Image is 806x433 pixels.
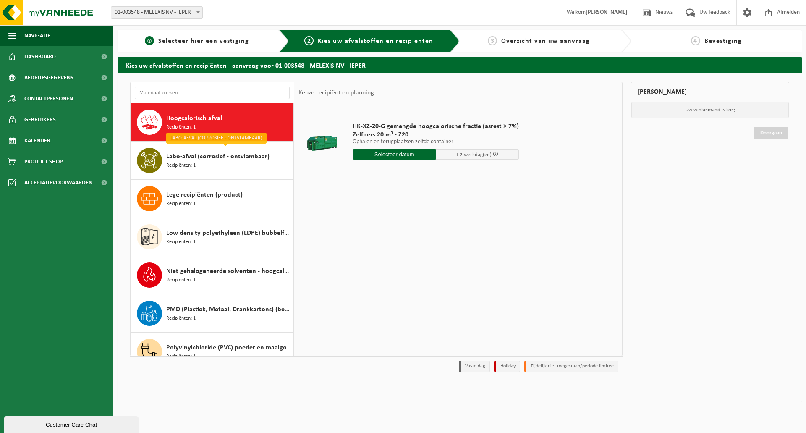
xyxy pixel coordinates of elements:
[456,152,492,157] span: + 2 werkdag(en)
[353,139,519,145] p: Ophalen en terugplaatsen zelfde container
[488,36,497,45] span: 3
[166,190,243,200] span: Lege recipiënten (product)
[24,109,56,130] span: Gebruikers
[24,151,63,172] span: Product Shop
[166,113,222,123] span: Hoogcalorisch afval
[704,38,742,45] span: Bevestiging
[131,256,294,294] button: Niet gehalogeneerde solventen - hoogcalorisch in kleinverpakking Recipiënten: 1
[166,266,291,276] span: Niet gehalogeneerde solventen - hoogcalorisch in kleinverpakking
[754,127,788,139] a: Doorgaan
[631,82,790,102] div: [PERSON_NAME]
[166,238,196,246] span: Recipiënten: 1
[166,353,196,361] span: Recipiënten: 1
[494,361,520,372] li: Holiday
[166,343,291,353] span: Polyvinylchloride (PVC) poeder en maalgoed
[691,36,700,45] span: 4
[166,228,291,238] span: Low density polyethyleen (LDPE) bubbelfolie, [GEOGRAPHIC_DATA]
[24,46,56,67] span: Dashboard
[586,9,628,16] strong: [PERSON_NAME]
[131,103,294,142] button: Hoogcalorisch afval Recipiënten: 1
[631,102,789,118] p: Uw winkelmand is leeg
[318,38,433,45] span: Kies uw afvalstoffen en recipiënten
[459,361,490,372] li: Vaste dag
[131,294,294,333] button: PMD (Plastiek, Metaal, Drankkartons) (bedrijven) Recipiënten: 1
[111,7,202,18] span: 01-003548 - MELEXIS NV - IEPER
[24,88,73,109] span: Contactpersonen
[166,123,196,131] span: Recipiënten: 1
[24,25,50,46] span: Navigatie
[166,162,196,170] span: Recipiënten: 1
[122,36,272,46] a: 1Selecteer hier een vestiging
[353,122,519,131] span: HK-XZ-20-G gemengde hoogcalorische fractie (asrest > 7%)
[166,276,196,284] span: Recipiënten: 1
[304,36,314,45] span: 2
[4,415,140,433] iframe: chat widget
[24,67,73,88] span: Bedrijfsgegevens
[353,149,436,160] input: Selecteer datum
[166,200,196,208] span: Recipiënten: 1
[131,333,294,371] button: Polyvinylchloride (PVC) poeder en maalgoed Recipiënten: 1
[166,152,270,162] span: Labo-afval (corrosief - ontvlambaar)
[145,36,154,45] span: 1
[294,82,378,103] div: Keuze recipiënt en planning
[131,218,294,256] button: Low density polyethyleen (LDPE) bubbelfolie, [GEOGRAPHIC_DATA] Recipiënten: 1
[111,6,203,19] span: 01-003548 - MELEXIS NV - IEPER
[131,142,294,180] button: Labo-afval (corrosief - ontvlambaar) Recipiënten: 1
[131,180,294,218] button: Lege recipiënten (product) Recipiënten: 1
[524,361,618,372] li: Tijdelijk niet toegestaan/période limitée
[24,130,50,151] span: Kalender
[118,57,802,73] h2: Kies uw afvalstoffen en recipiënten - aanvraag voor 01-003548 - MELEXIS NV - IEPER
[353,131,519,139] span: Zelfpers 20 m³ - Z20
[166,304,291,315] span: PMD (Plastiek, Metaal, Drankkartons) (bedrijven)
[166,315,196,323] span: Recipiënten: 1
[501,38,590,45] span: Overzicht van uw aanvraag
[135,87,290,99] input: Materiaal zoeken
[24,172,92,193] span: Acceptatievoorwaarden
[158,38,249,45] span: Selecteer hier een vestiging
